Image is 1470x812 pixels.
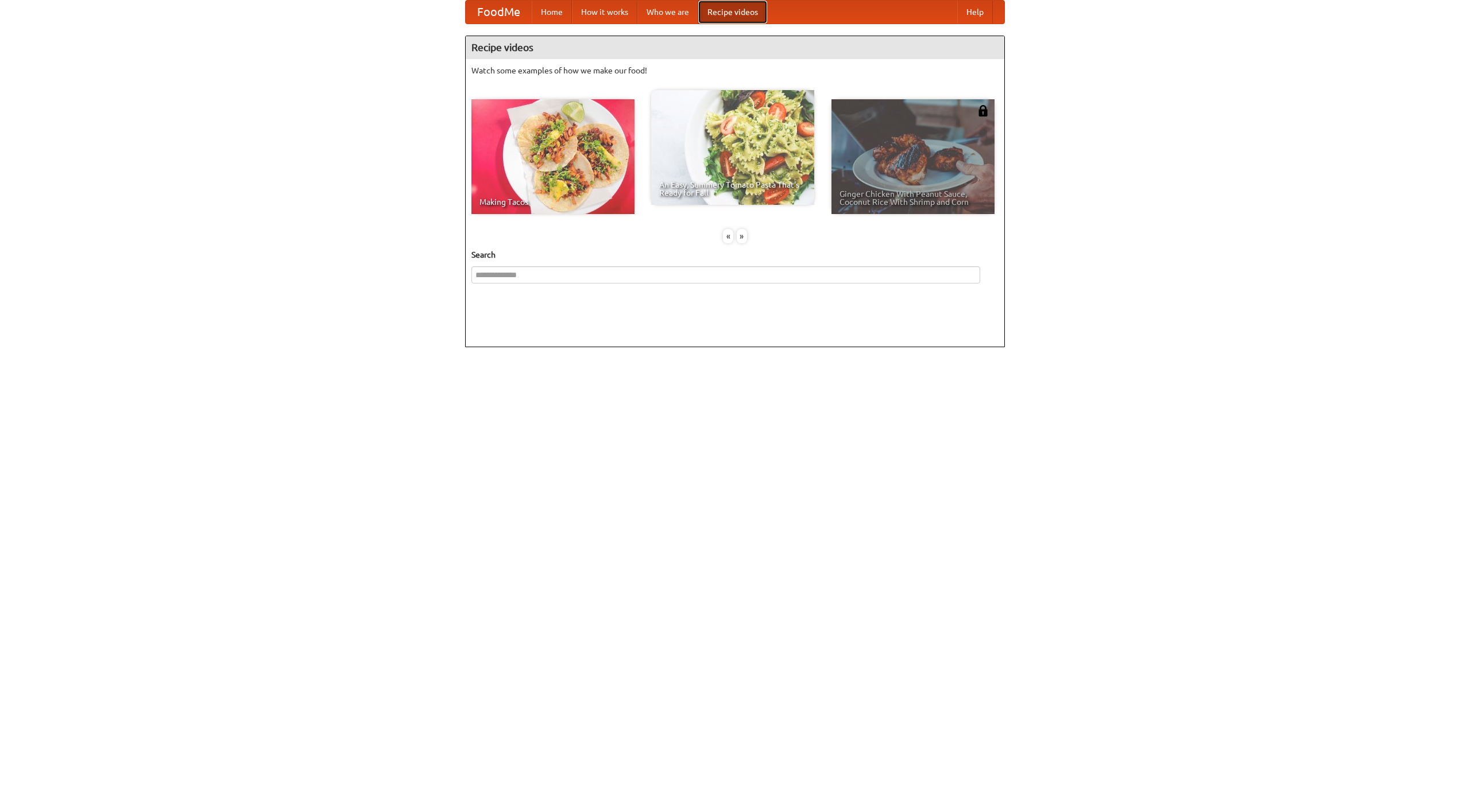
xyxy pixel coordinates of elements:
a: Home [532,1,572,24]
h5: Search [471,249,999,261]
img: 483408.png [977,105,989,116]
a: An Easy, Summery Tomato Pasta That's Ready for Fall [651,90,814,205]
a: FoodMe [466,1,532,24]
a: Help [957,1,993,24]
span: Making Tacos [479,198,626,206]
a: Who we are [637,1,698,24]
div: » [737,229,747,243]
a: Making Tacos [471,99,635,214]
span: An Easy, Summery Tomato Pasta That's Ready for Fall [659,181,806,197]
div: « [723,229,733,243]
a: Recipe videos [698,1,767,24]
p: Watch some examples of how we make our food! [471,65,999,76]
a: How it works [572,1,637,24]
h4: Recipe videos [466,36,1004,59]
